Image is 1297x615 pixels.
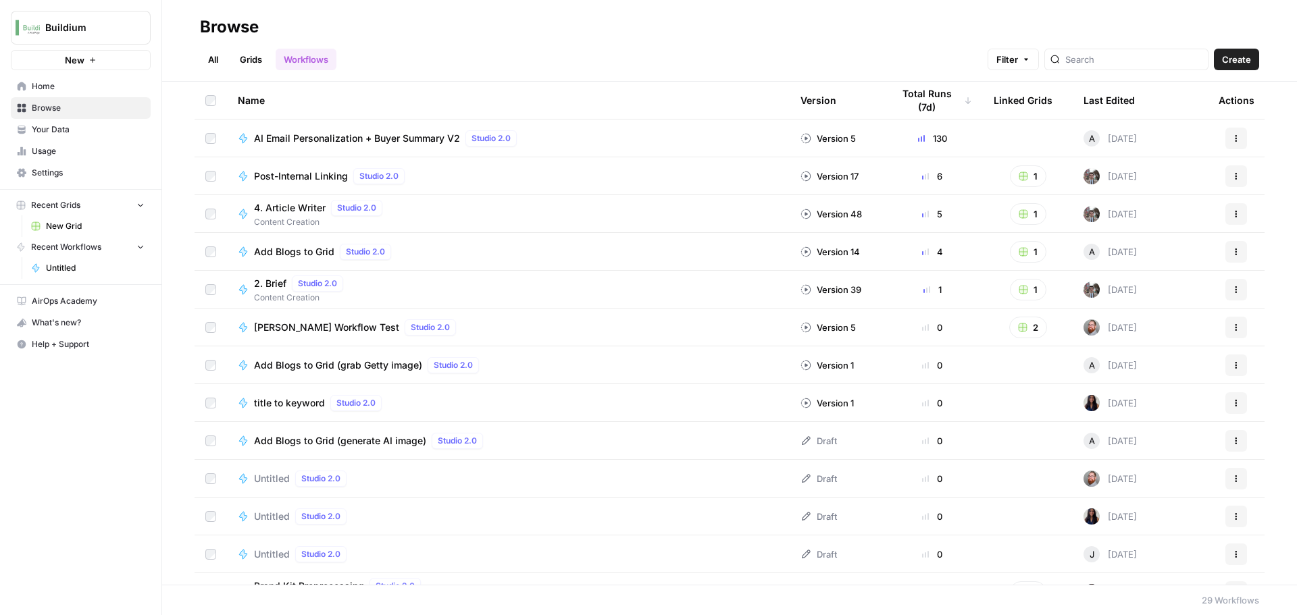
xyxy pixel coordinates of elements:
div: Name [238,82,779,119]
a: Home [11,76,151,97]
div: [DATE] [1084,282,1137,298]
a: Settings [11,162,151,184]
span: J [1090,547,1094,561]
span: Create [1222,53,1251,66]
span: Untitled [254,510,290,523]
img: a2mlt6f1nb2jhzcjxsuraj5rj4vi [1084,168,1100,184]
a: Grids [232,49,270,70]
div: 4 [892,245,972,259]
img: cprdzgm2hpa53le1i7bqtmwsgwbq [1084,471,1100,487]
span: Studio 2.0 [301,473,340,485]
a: Add Blogs to Grid (generate AI image)Studio 2.0 [238,433,779,449]
span: Home [32,80,145,92]
div: [DATE] [1084,584,1137,600]
div: Version 5 [800,132,856,145]
div: Version 17 [800,169,859,183]
div: Version 39 [800,283,861,296]
span: 4. Article Writer [254,201,326,215]
div: Version 1 [800,396,854,410]
div: Browse [200,16,259,38]
div: [DATE] [1084,395,1137,411]
button: Recent Grids [11,195,151,215]
div: Linked Grids [994,82,1052,119]
div: [DATE] [1084,319,1137,336]
div: [DATE] [1084,357,1137,373]
span: Settings [32,167,145,179]
span: Studio 2.0 [438,435,477,447]
div: [DATE] [1084,168,1137,184]
a: title to keywordStudio 2.0 [238,395,779,411]
span: Content Creation [254,292,349,304]
input: Search [1065,53,1202,66]
span: A [1089,132,1095,145]
a: Brand Kit PreprocessingStudio 2.0Preprocessing Docs [238,578,779,606]
div: 0 [892,434,972,448]
span: Studio 2.0 [301,510,340,523]
div: [DATE] [1084,206,1137,222]
span: Recent Grids [31,199,80,211]
img: rox323kbkgutb4wcij4krxobkpon [1084,508,1100,525]
div: Draft [800,434,837,448]
a: All [200,49,226,70]
div: Version [800,82,836,119]
span: Studio 2.0 [376,580,415,592]
div: Version 5 [800,321,856,334]
span: Recent Workflows [31,241,101,253]
span: Studio 2.0 [472,132,511,144]
span: Add Blogs to Grid (grab Getty image) [254,358,422,372]
button: 2 [1009,317,1047,338]
a: UntitledStudio 2.0 [238,546,779,562]
span: Filter [996,53,1018,66]
a: Add Blogs to GridStudio 2.0 [238,244,779,260]
div: Version 14 [800,245,860,259]
button: Recent Workflows [11,237,151,257]
div: [DATE] [1084,244,1137,260]
img: rox323kbkgutb4wcij4krxobkpon [1084,584,1100,600]
div: Last Edited [1084,82,1135,119]
a: AirOps Academy [11,290,151,312]
span: Usage [32,145,145,157]
span: Buildium [45,21,127,34]
span: Post-Internal Linking [254,169,348,183]
button: Help + Support [11,333,151,355]
span: Studio 2.0 [359,170,399,182]
span: AirOps Academy [32,295,145,307]
button: New [11,50,151,70]
button: 1 [1010,165,1046,187]
div: Draft [800,472,837,485]
span: A [1089,434,1095,448]
span: title to keyword [254,396,325,410]
button: 1 [1010,203,1046,225]
div: 0 [892,358,972,372]
button: Create [1214,49,1259,70]
img: a2mlt6f1nb2jhzcjxsuraj5rj4vi [1084,282,1100,298]
div: 0 [892,472,972,485]
a: Workflows [276,49,336,70]
div: 5 [892,207,972,221]
span: Add Blogs to Grid (generate AI image) [254,434,426,448]
button: What's new? [11,312,151,333]
div: 130 [892,132,972,145]
a: Browse [11,97,151,119]
div: Draft [800,547,837,561]
div: 29 Workflows [1202,593,1259,607]
span: [PERSON_NAME] Workflow Test [254,321,399,334]
div: 1 [892,283,972,296]
a: Post-Internal LinkingStudio 2.0 [238,168,779,184]
span: AI Email Personalization + Buyer Summary V2 [254,132,460,145]
a: UntitledStudio 2.0 [238,508,779,525]
div: Actions [1219,82,1254,119]
a: UntitledStudio 2.0 [238,471,779,487]
div: What's new? [11,313,150,333]
span: A [1089,358,1095,372]
img: Buildium Logo [16,16,40,40]
div: Version 48 [800,207,862,221]
img: rox323kbkgutb4wcij4krxobkpon [1084,395,1100,411]
span: 2. Brief [254,277,286,290]
span: Studio 2.0 [301,548,340,560]
span: Browse [32,102,145,114]
div: 0 [892,547,972,561]
span: Studio 2.0 [337,202,376,214]
img: a2mlt6f1nb2jhzcjxsuraj5rj4vi [1084,206,1100,222]
span: Studio 2.0 [411,321,450,333]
